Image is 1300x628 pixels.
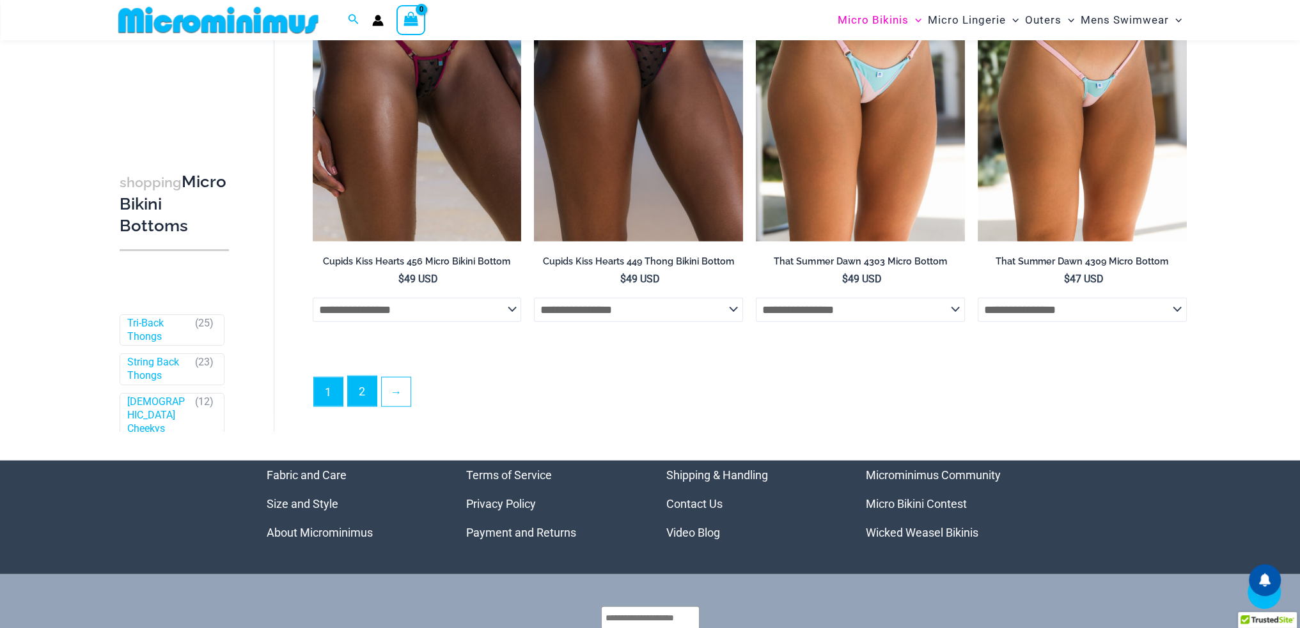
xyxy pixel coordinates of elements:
a: Contact Us [666,497,723,510]
bdi: 49 USD [842,273,882,285]
nav: Menu [466,461,634,547]
a: Micro LingerieMenu ToggleMenu Toggle [925,4,1022,36]
a: View Shopping Cart, empty [396,5,426,34]
span: 25 [198,316,210,328]
a: Payment and Returns [466,526,576,539]
span: $ [398,273,404,285]
span: Menu Toggle [1006,4,1019,36]
nav: Product Pagination [313,376,1187,414]
h3: Micro Bikini Bottoms [120,171,229,236]
bdi: 47 USD [1064,273,1104,285]
a: String Back Thongs [127,356,189,383]
img: MM SHOP LOGO FLAT [113,6,324,34]
h2: Cupids Kiss Hearts 449 Thong Bikini Bottom [534,256,743,268]
span: Menu Toggle [1169,4,1182,36]
a: Cupids Kiss Hearts 449 Thong Bikini Bottom [534,256,743,272]
a: That Summer Dawn 4309 Micro Bottom [978,256,1187,272]
a: Terms of Service [466,468,552,482]
a: Shipping & Handling [666,468,768,482]
h2: That Summer Dawn 4303 Micro Bottom [756,256,965,268]
a: That Summer Dawn 4303 Micro Bottom [756,256,965,272]
a: Fabric and Care [267,468,347,482]
nav: Menu [866,461,1034,547]
span: Menu Toggle [909,4,921,36]
aside: Footer Widget 2 [466,461,634,547]
span: ( ) [195,356,214,383]
span: 23 [198,356,210,368]
span: Outers [1025,4,1061,36]
a: Size and Style [267,497,338,510]
nav: Menu [267,461,435,547]
nav: Site Navigation [833,2,1187,38]
a: Mens SwimwearMenu ToggleMenu Toggle [1077,4,1185,36]
span: 12 [198,395,210,408]
a: Search icon link [348,12,359,28]
a: Tri-Back Thongs [127,316,189,343]
bdi: 49 USD [398,273,438,285]
aside: Footer Widget 3 [666,461,834,547]
span: Mens Swimwear [1081,4,1169,36]
span: Menu Toggle [1061,4,1074,36]
span: Micro Bikinis [838,4,909,36]
span: ( ) [195,316,214,343]
h2: Cupids Kiss Hearts 456 Micro Bikini Bottom [313,256,522,268]
span: Page 1 [314,378,343,406]
a: Account icon link [372,15,384,26]
a: About Microminimus [267,526,373,539]
nav: Menu [666,461,834,547]
span: shopping [120,174,182,190]
h2: That Summer Dawn 4309 Micro Bottom [978,256,1187,268]
a: Video Blog [666,526,720,539]
aside: Footer Widget 4 [866,461,1034,547]
span: $ [842,273,848,285]
a: Cupids Kiss Hearts 456 Micro Bikini Bottom [313,256,522,272]
a: Privacy Policy [466,497,536,510]
bdi: 49 USD [620,273,660,285]
a: Micro BikinisMenu ToggleMenu Toggle [834,4,925,36]
a: Microminimus Community [866,468,1001,482]
span: $ [620,273,626,285]
span: Micro Lingerie [928,4,1006,36]
span: $ [1064,273,1070,285]
aside: Footer Widget 1 [267,461,435,547]
span: ( ) [195,395,214,435]
a: → [382,378,411,406]
a: [DEMOGRAPHIC_DATA] Cheekys [127,395,189,435]
a: Wicked Weasel Bikinis [866,526,978,539]
a: Micro Bikini Contest [866,497,967,510]
a: Page 2 [348,376,377,406]
a: OutersMenu ToggleMenu Toggle [1022,4,1077,36]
